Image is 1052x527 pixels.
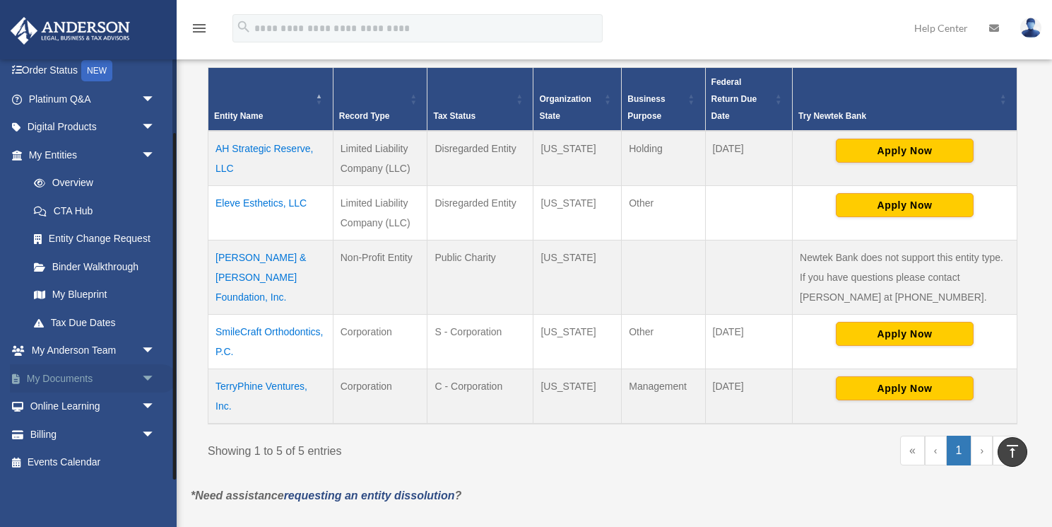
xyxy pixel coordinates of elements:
[10,141,170,169] a: My Entitiesarrow_drop_down
[20,169,162,197] a: Overview
[10,113,177,141] a: Digital Productsarrow_drop_down
[705,67,793,131] th: Federal Return Due Date: Activate to sort
[284,490,455,502] a: requesting an entity dissolution
[10,448,177,477] a: Events Calendar
[141,85,170,114] span: arrow_drop_down
[208,185,333,240] td: Eleve Esthetics, LLC
[836,139,974,163] button: Apply Now
[622,67,705,131] th: Business Purpose: Activate to sort
[333,67,427,131] th: Record Type: Activate to sort
[793,240,1017,314] td: Newtek Bank does not support this entity type. If you have questions please contact [PERSON_NAME]...
[1004,443,1021,460] i: vertical_align_top
[1020,18,1041,38] img: User Pic
[236,19,252,35] i: search
[6,17,134,45] img: Anderson Advisors Platinum Portal
[20,197,170,225] a: CTA Hub
[622,185,705,240] td: Other
[947,436,971,465] a: 1
[10,337,177,365] a: My Anderson Teamarrow_drop_down
[191,20,208,37] i: menu
[539,94,591,121] span: Organization State
[427,240,533,314] td: Public Charity
[705,314,793,369] td: [DATE]
[533,240,622,314] td: [US_STATE]
[191,490,461,502] em: *Need assistance ?
[20,225,170,253] a: Entity Change Request
[10,364,177,393] a: My Documentsarrow_drop_down
[20,308,170,337] a: Tax Due Dates
[141,337,170,366] span: arrow_drop_down
[533,67,622,131] th: Organization State: Activate to sort
[622,131,705,186] td: Holding
[622,369,705,424] td: Management
[627,94,665,121] span: Business Purpose
[836,193,974,217] button: Apply Now
[793,67,1017,131] th: Try Newtek Bank : Activate to sort
[208,131,333,186] td: AH Strategic Reserve, LLC
[427,314,533,369] td: S - Corporation
[208,369,333,424] td: TerryPhine Ventures, Inc.
[333,314,427,369] td: Corporation
[141,113,170,142] span: arrow_drop_down
[836,322,974,346] button: Apply Now
[141,364,170,393] span: arrow_drop_down
[622,314,705,369] td: Other
[333,185,427,240] td: Limited Liability Company (LLC)
[533,369,622,424] td: [US_STATE]
[705,131,793,186] td: [DATE]
[333,131,427,186] td: Limited Liability Company (LLC)
[10,420,177,448] a: Billingarrow_drop_down
[339,111,390,121] span: Record Type
[141,393,170,422] span: arrow_drop_down
[141,420,170,449] span: arrow_drop_down
[214,111,263,121] span: Entity Name
[798,108,995,124] div: Try Newtek Bank
[20,281,170,309] a: My Blueprint
[20,253,170,281] a: Binder Walkthrough
[427,369,533,424] td: C - Corporation
[971,436,993,465] a: Next
[705,369,793,424] td: [DATE]
[998,437,1027,467] a: vertical_align_top
[81,60,112,81] div: NEW
[208,67,333,131] th: Entity Name: Activate to invert sorting
[333,240,427,314] td: Non-Profit Entity
[10,57,177,86] a: Order StatusNEW
[836,376,974,400] button: Apply Now
[427,131,533,186] td: Disregarded Entity
[208,436,602,461] div: Showing 1 to 5 of 5 entries
[900,436,925,465] a: First
[427,185,533,240] td: Disregarded Entity
[533,131,622,186] td: [US_STATE]
[141,141,170,170] span: arrow_drop_down
[427,67,533,131] th: Tax Status: Activate to sort
[533,314,622,369] td: [US_STATE]
[333,369,427,424] td: Corporation
[10,85,177,113] a: Platinum Q&Aarrow_drop_down
[711,77,757,121] span: Federal Return Due Date
[433,111,475,121] span: Tax Status
[208,240,333,314] td: [PERSON_NAME] & [PERSON_NAME] Foundation, Inc.
[10,393,177,421] a: Online Learningarrow_drop_down
[191,25,208,37] a: menu
[925,436,947,465] a: Previous
[208,314,333,369] td: SmileCraft Orthodontics, P.C.
[533,185,622,240] td: [US_STATE]
[993,436,1017,465] a: Last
